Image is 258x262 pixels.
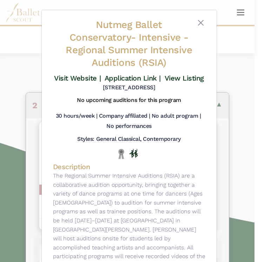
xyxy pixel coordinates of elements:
a: Visit Website | [54,74,101,82]
h5: Company affiliated | [99,112,150,120]
h5: Styles: General Classical, Contemporary [77,136,180,143]
button: Close [197,19,205,27]
a: View Listing [165,74,204,82]
img: Local [117,149,126,159]
span: Nutmeg Ballet Conservatory [70,19,162,43]
h5: No upcoming auditions for this program [77,97,181,104]
h5: No performances [106,123,152,130]
h2: - Regional Summer Intensive Auditions (RSIA) [66,19,193,69]
h5: [STREET_ADDRESS] [103,84,155,91]
img: In Person [129,149,138,158]
h5: No adult program | [152,112,201,120]
h4: Description [53,162,205,171]
a: Application Link | [105,74,161,82]
span: Intensive - [139,32,188,43]
h5: 30 hours/week | [56,112,98,120]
